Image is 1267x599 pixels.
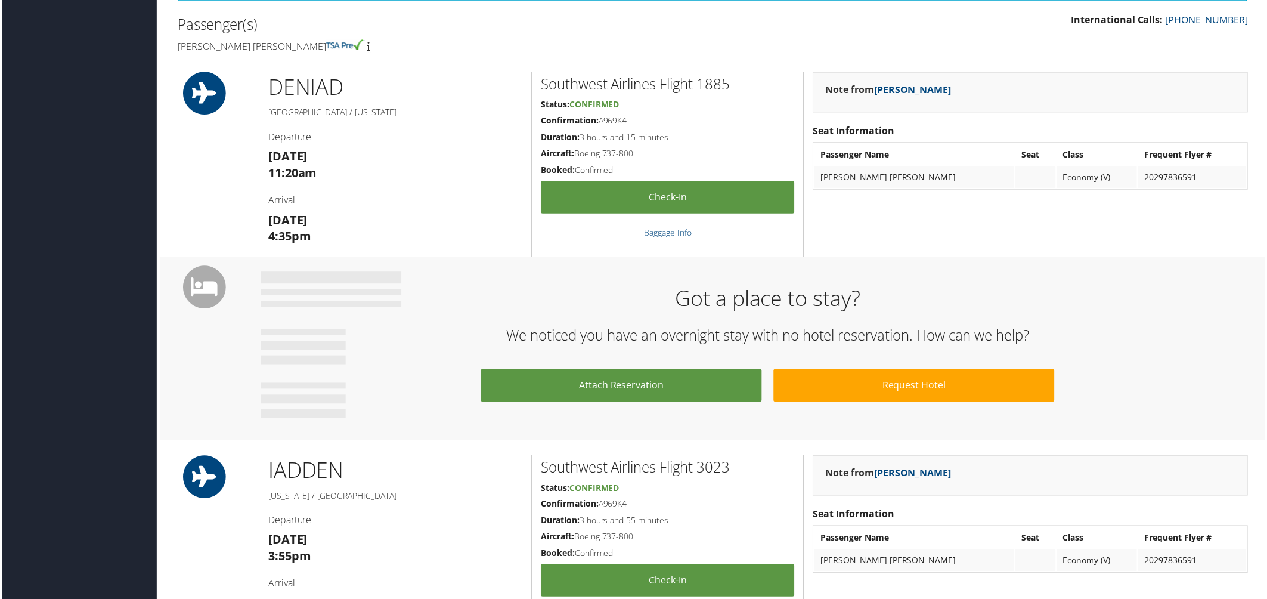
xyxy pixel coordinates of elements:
th: Seat [1017,529,1058,551]
a: Baggage Info [645,228,692,239]
strong: Confirmation: [541,115,599,126]
h5: Boeing 737-800 [541,533,795,545]
h2: Passenger(s) [176,14,705,35]
a: Check-in [541,181,795,214]
h1: DEN IAD [267,72,522,102]
td: Economy (V) [1059,552,1139,573]
h5: 3 hours and 15 minutes [541,132,795,144]
h5: [US_STATE] / [GEOGRAPHIC_DATA] [267,492,522,504]
a: Check-in [541,566,795,599]
th: Frequent Flyer # [1141,529,1249,551]
h5: A969K4 [541,115,795,127]
h5: Boeing 737-800 [541,148,795,160]
h5: Confirmed [541,165,795,177]
h4: [PERSON_NAME] [PERSON_NAME] [176,39,705,53]
h1: IAD DEN [267,457,522,487]
strong: Status: [541,484,569,495]
a: [PHONE_NUMBER] [1168,13,1251,26]
h4: Departure [267,131,522,144]
th: Frequent Flyer # [1141,144,1249,166]
strong: [DATE] [267,212,306,229]
strong: Seat Information [814,510,896,523]
h4: Arrival [267,579,522,592]
td: 20297836591 [1141,552,1249,573]
strong: 3:55pm [267,550,310,566]
div: -- [1023,557,1052,568]
h4: Arrival [267,194,522,207]
th: Passenger Name [816,529,1016,551]
strong: 4:35pm [267,229,310,245]
a: Attach Reservation [481,370,763,403]
h5: [GEOGRAPHIC_DATA] / [US_STATE] [267,107,522,119]
strong: Aircraft: [541,533,574,544]
strong: 11:20am [267,165,316,181]
h5: 3 hours and 55 minutes [541,517,795,529]
td: 20297836591 [1141,167,1249,189]
strong: [DATE] [267,149,306,165]
th: Class [1059,144,1139,166]
strong: Duration: [541,132,580,143]
span: Confirmed [569,484,619,495]
th: Passenger Name [816,144,1016,166]
strong: Booked: [541,165,575,176]
h5: Confirmed [541,549,795,561]
td: [PERSON_NAME] [PERSON_NAME] [816,552,1016,573]
th: Class [1059,529,1139,551]
td: Economy (V) [1059,167,1139,189]
strong: Note from [826,468,953,481]
a: Request Hotel [775,370,1057,403]
strong: Note from [826,83,953,96]
strong: Status: [541,99,569,110]
a: [PERSON_NAME] [875,468,953,481]
strong: International Calls: [1073,13,1166,26]
img: tsa-precheck.png [325,39,364,50]
strong: Aircraft: [541,148,574,159]
th: Seat [1017,144,1058,166]
strong: [DATE] [267,533,306,549]
h2: Southwest Airlines Flight 3023 [541,459,795,479]
h5: A969K4 [541,500,795,512]
strong: Duration: [541,517,580,528]
a: [PERSON_NAME] [875,83,953,96]
strong: Confirmation: [541,500,599,511]
td: [PERSON_NAME] [PERSON_NAME] [816,167,1016,189]
h2: Southwest Airlines Flight 1885 [541,74,795,94]
div: -- [1023,172,1052,183]
span: Confirmed [569,99,619,110]
h4: Departure [267,515,522,529]
strong: Booked: [541,549,575,561]
strong: Seat Information [814,125,896,138]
